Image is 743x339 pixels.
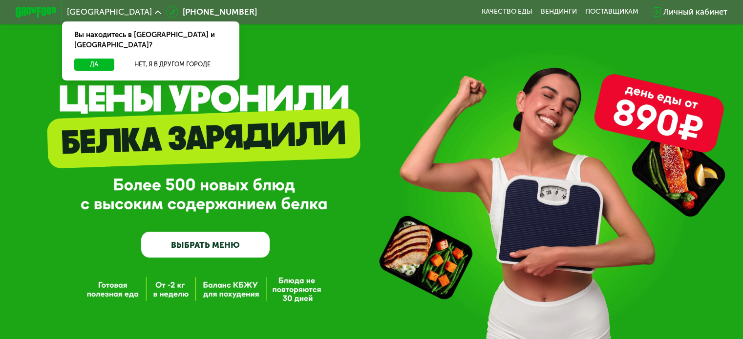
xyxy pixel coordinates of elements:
[482,8,532,16] a: Качество еды
[74,59,114,71] button: Да
[585,8,638,16] div: поставщикам
[62,21,239,59] div: Вы находитесь в [GEOGRAPHIC_DATA] и [GEOGRAPHIC_DATA]?
[118,59,227,71] button: Нет, я в другом городе
[541,8,577,16] a: Вендинги
[663,6,727,18] div: Личный кабинет
[166,6,257,18] a: [PHONE_NUMBER]
[67,8,152,16] span: [GEOGRAPHIC_DATA]
[141,232,270,258] a: ВЫБРАТЬ МЕНЮ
